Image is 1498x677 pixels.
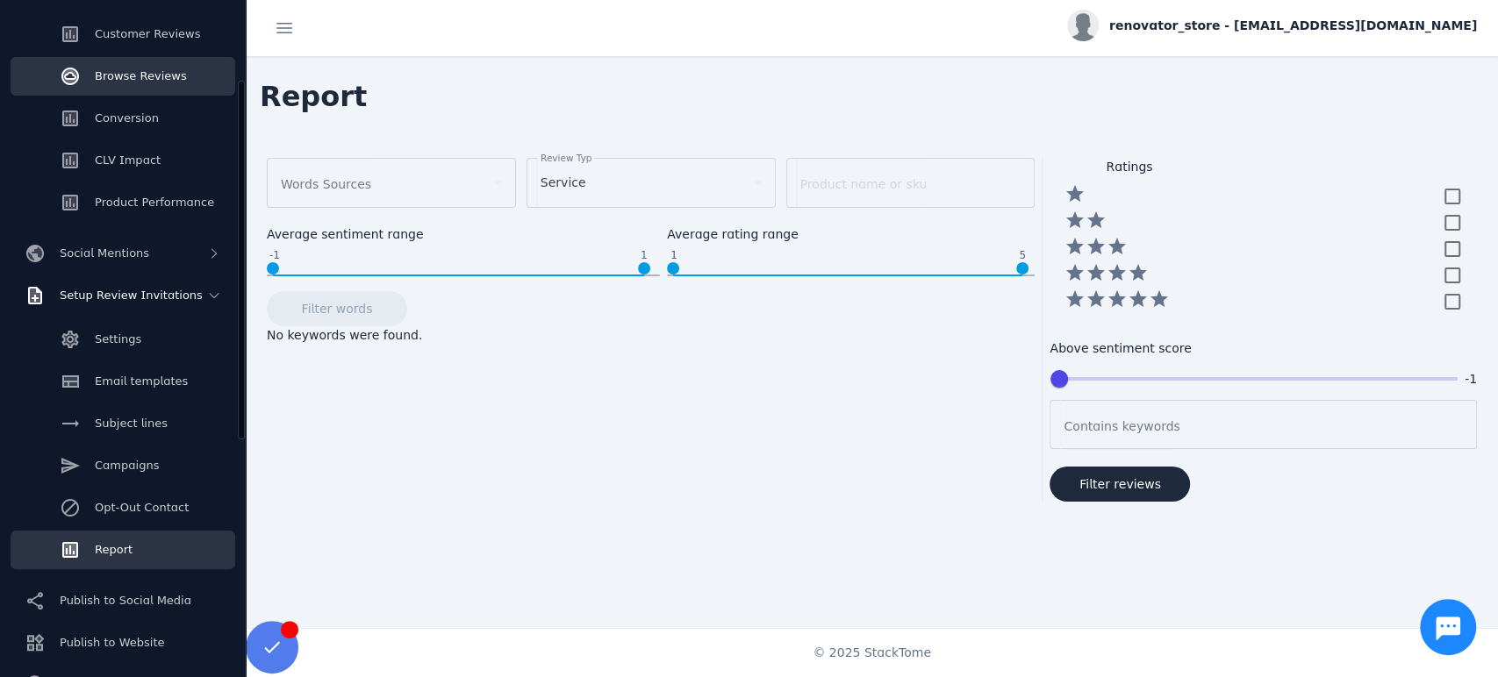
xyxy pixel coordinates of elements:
span: Average sentiment range [267,262,279,274]
button: Filter reviews [1050,467,1190,502]
mat-icon: star [1085,236,1106,257]
span: Publish to Website [60,636,164,649]
a: Subject lines [11,404,235,443]
span: Filter reviews [1079,478,1161,490]
span: Campaigns [95,459,159,472]
mat-label: Contains keywords [1064,419,1179,433]
span: © 2025 StackTome [813,644,931,662]
span: Settings [95,332,141,346]
span: Average rating range [667,262,679,274]
a: Campaigns [11,446,235,485]
span: Conversion [95,111,159,125]
ngx-slider: Average sentiment range [267,274,660,278]
img: profile.jpg [1067,10,1099,41]
span: ngx-slider-max [638,262,650,274]
mat-label: Words Sources [281,177,371,191]
mat-icon: star [1064,289,1085,310]
a: Customer Reviews [11,15,235,53]
mat-icon: star [1106,289,1127,310]
mat-icon: star [1085,289,1106,310]
span: Setup Review Invitations [60,289,203,302]
a: Email templates [11,362,235,401]
span: 1 [668,246,680,264]
span: Publish to Social Media [60,594,191,607]
mat-icon: star [1064,262,1085,283]
a: Settings [11,320,235,359]
mat-icon: star [1106,236,1127,257]
mat-label: Above sentiment score [1050,339,1477,358]
span: CLV Impact [95,153,161,167]
mat-label: Average rating range [667,225,1035,244]
mat-label: Product name or sku [800,177,928,191]
span: 5 [1016,246,1029,264]
a: Publish to Website [11,624,235,662]
mat-icon: star [1085,262,1106,283]
mat-label: Average sentiment range [267,225,660,244]
mat-icon: star [1085,210,1106,231]
mat-icon: star [1064,236,1085,257]
span: ngx-slider-max [1016,262,1029,274]
span: Report [95,543,133,556]
mat-icon: star [1127,289,1148,310]
mat-label: Ratings [1050,160,1152,174]
span: Subject lines [95,417,168,430]
a: Product Performance [11,183,235,222]
mat-icon: star [1148,289,1169,310]
span: Product Performance [95,196,214,209]
span: Opt-Out Contact [95,501,189,514]
span: Customer Reviews [95,27,200,40]
a: Opt-Out Contact [11,488,235,527]
span: -1 [267,246,283,264]
a: Browse Reviews [11,57,235,96]
ngx-slider: Average rating range [667,274,1035,278]
mat-label: Review Type [541,153,598,163]
h1: No keywords were found. [267,326,1035,345]
a: Report [11,531,235,569]
span: renovator_store - [EMAIL_ADDRESS][DOMAIN_NAME] [1109,17,1477,35]
a: CLV Impact [11,141,235,180]
a: Publish to Social Media [11,581,235,620]
span: Browse Reviews [95,69,187,82]
span: Service [541,172,586,193]
span: 1 [638,246,650,264]
mat-icon: star [1064,210,1085,231]
span: Email templates [95,374,188,388]
button: renovator_store - [EMAIL_ADDRESS][DOMAIN_NAME] [1067,10,1477,41]
span: Report [246,61,381,132]
mat-icon: star [1127,262,1148,283]
mat-icon: star [1064,183,1085,204]
mat-icon: star [1106,262,1127,283]
a: Conversion [11,99,235,138]
span: Social Mentions [60,246,149,260]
